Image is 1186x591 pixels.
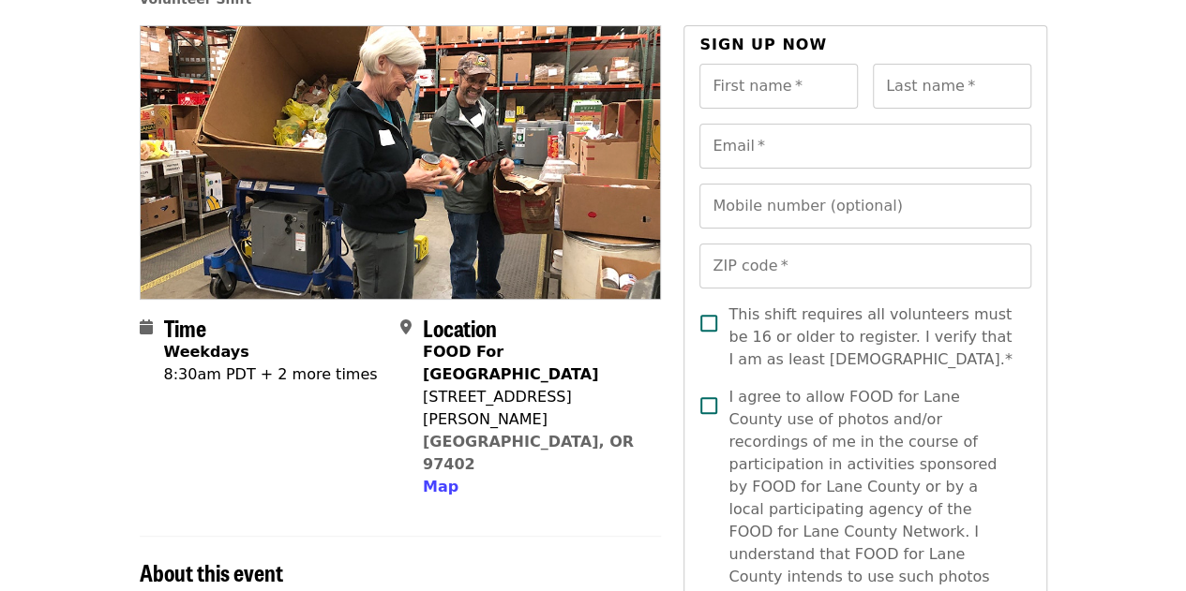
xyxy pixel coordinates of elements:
[699,124,1030,169] input: Email
[141,26,661,298] img: Warehouse Sorting Food - October organized by FOOD For Lane County
[164,343,249,361] strong: Weekdays
[164,363,378,386] div: 8:30am PDT + 2 more times
[423,478,458,495] span: Map
[699,36,827,53] span: Sign up now
[423,311,497,344] span: Location
[423,343,598,383] strong: FOOD For [GEOGRAPHIC_DATA]
[873,64,1031,109] input: Last name
[140,555,283,588] span: About this event
[164,311,206,344] span: Time
[423,476,458,498] button: Map
[423,386,646,431] div: [STREET_ADDRESS][PERSON_NAME]
[423,433,634,473] a: [GEOGRAPHIC_DATA], OR 97402
[140,318,153,336] i: calendar icon
[728,303,1015,371] span: This shift requires all volunteers must be 16 or older to register. I verify that I am as least [...
[400,318,412,336] i: map-marker-alt icon
[699,64,858,109] input: First name
[699,184,1030,229] input: Mobile number (optional)
[699,244,1030,288] input: ZIP code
